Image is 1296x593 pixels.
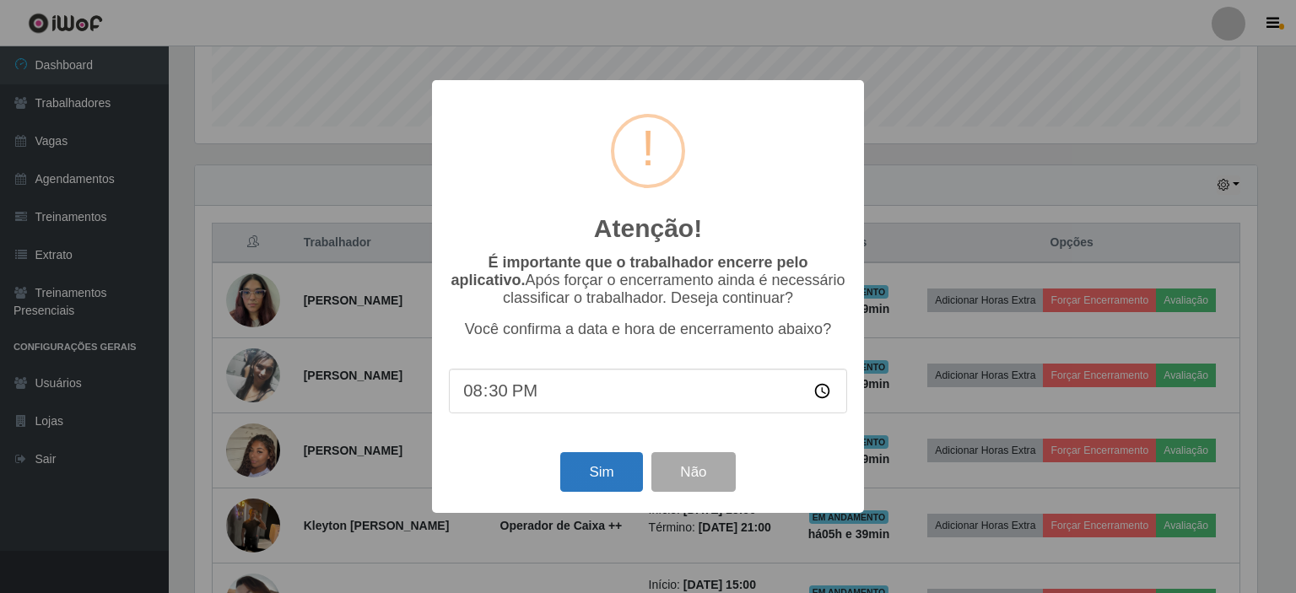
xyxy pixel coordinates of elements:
[451,254,807,288] b: É importante que o trabalhador encerre pelo aplicativo.
[449,254,847,307] p: Após forçar o encerramento ainda é necessário classificar o trabalhador. Deseja continuar?
[449,321,847,338] p: Você confirma a data e hora de encerramento abaixo?
[594,213,702,244] h2: Atenção!
[651,452,735,492] button: Não
[560,452,642,492] button: Sim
